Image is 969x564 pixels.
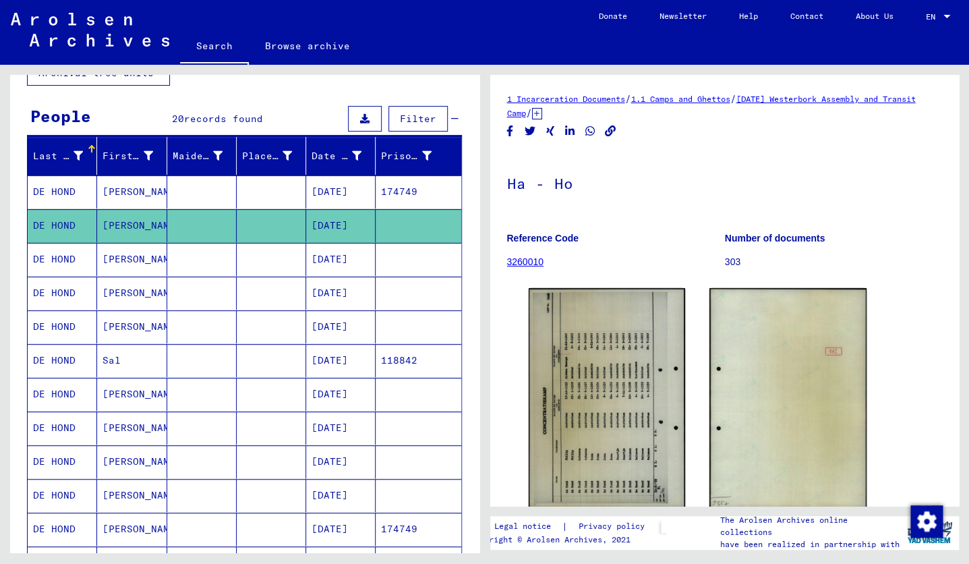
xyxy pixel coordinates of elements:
span: / [730,92,736,105]
img: 001.jpg [529,288,686,508]
mat-cell: [PERSON_NAME] [97,378,167,411]
mat-cell: DE HOND [28,412,97,445]
mat-cell: [PERSON_NAME] [97,412,167,445]
h1: Ha - Ho [507,152,943,212]
p: have been realized in partnership with [720,538,900,551]
mat-cell: [DATE] [306,344,376,377]
mat-cell: 174749 [376,175,461,208]
mat-header-cell: First Name [97,137,167,175]
div: Last Name [33,149,83,163]
mat-cell: [PERSON_NAME] [97,277,167,310]
img: 002.jpg [709,288,867,509]
mat-cell: [PERSON_NAME] [97,445,167,478]
mat-cell: [DATE] [306,412,376,445]
p: Copyright © Arolsen Archives, 2021 [470,534,685,546]
span: EN [926,12,941,22]
mat-cell: DE HOND [28,310,97,343]
span: / [526,107,532,119]
span: records found [184,113,263,125]
mat-cell: [DATE] [306,277,376,310]
a: Privacy policy [568,519,661,534]
mat-cell: [PERSON_NAME] [97,243,167,276]
mat-cell: [DATE] [306,445,376,478]
img: yv_logo.png [904,515,955,549]
mat-cell: [PERSON_NAME] [97,310,167,343]
div: People [30,104,91,128]
mat-cell: [DATE] [306,479,376,512]
mat-cell: DE HOND [28,445,97,478]
div: Maiden Name [173,145,239,167]
mat-cell: 118842 [376,344,461,377]
mat-cell: DE HOND [28,243,97,276]
mat-cell: [DATE] [306,175,376,208]
button: Share on Twitter [523,123,537,140]
mat-cell: 174749 [376,513,461,546]
mat-cell: [DATE] [306,378,376,411]
div: Change consent [910,505,942,537]
button: Share on Xing [544,123,558,140]
span: Filter [400,113,436,125]
mat-cell: DE HOND [28,378,97,411]
mat-cell: [DATE] [306,209,376,242]
mat-cell: [PERSON_NAME] [97,175,167,208]
mat-header-cell: Maiden Name [167,137,237,175]
mat-cell: DE HOND [28,479,97,512]
mat-cell: DE HOND [28,175,97,208]
img: Change consent [910,505,943,538]
mat-cell: DE HOND [28,344,97,377]
div: First Name [102,145,169,167]
mat-cell: [PERSON_NAME] [97,513,167,546]
mat-cell: [PERSON_NAME] [97,209,167,242]
button: Share on Facebook [503,123,517,140]
p: The Arolsen Archives online collections [720,514,900,538]
span: 20 [172,113,184,125]
b: Number of documents [725,233,825,244]
a: Browse archive [249,30,366,62]
mat-cell: DE HOND [28,209,97,242]
mat-cell: DE HOND [28,277,97,310]
div: Date of Birth [312,145,378,167]
mat-cell: [DATE] [306,243,376,276]
span: / [625,92,631,105]
div: Date of Birth [312,149,361,163]
mat-header-cell: Prisoner # [376,137,461,175]
div: | [494,519,661,534]
div: Last Name [33,145,100,167]
button: Copy link [604,123,618,140]
button: Share on LinkedIn [563,123,577,140]
a: Legal notice [494,519,562,534]
mat-cell: Sal [97,344,167,377]
mat-header-cell: Last Name [28,137,97,175]
mat-header-cell: Date of Birth [306,137,376,175]
button: Share on WhatsApp [583,123,597,140]
img: Arolsen_neg.svg [11,13,169,47]
mat-header-cell: Place of Birth [237,137,306,175]
mat-cell: [PERSON_NAME] [97,479,167,512]
div: Place of Birth [242,149,292,163]
mat-cell: [DATE] [306,310,376,343]
a: Search [180,30,249,65]
button: Filter [388,106,448,132]
div: Place of Birth [242,145,309,167]
mat-cell: [DATE] [306,513,376,546]
mat-cell: DE HOND [28,513,97,546]
a: 1 Incarceration Documents [507,94,625,104]
div: Maiden Name [173,149,223,163]
div: Prisoner # [381,145,448,167]
b: Reference Code [507,233,579,244]
div: First Name [102,149,152,163]
div: Prisoner # [381,149,431,163]
a: 1.1 Camps and Ghettos [631,94,730,104]
a: 3260010 [507,256,544,267]
p: 303 [725,255,942,269]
